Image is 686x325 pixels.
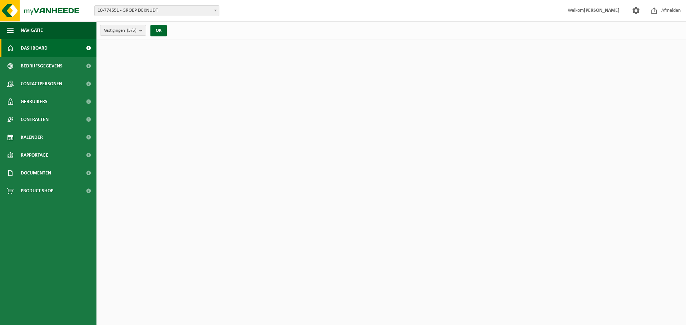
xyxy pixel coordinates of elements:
[21,111,49,128] span: Contracten
[21,21,43,39] span: Navigatie
[584,8,620,13] strong: [PERSON_NAME]
[21,146,48,164] span: Rapportage
[21,75,62,93] span: Contactpersonen
[95,6,219,16] span: 10-774551 - GROEP DEKNUDT
[21,182,53,200] span: Product Shop
[21,39,48,57] span: Dashboard
[100,25,146,36] button: Vestigingen(5/5)
[104,25,136,36] span: Vestigingen
[94,5,219,16] span: 10-774551 - GROEP DEKNUDT
[150,25,167,36] button: OK
[21,164,51,182] span: Documenten
[127,28,136,33] count: (5/5)
[21,93,48,111] span: Gebruikers
[21,57,63,75] span: Bedrijfsgegevens
[21,128,43,146] span: Kalender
